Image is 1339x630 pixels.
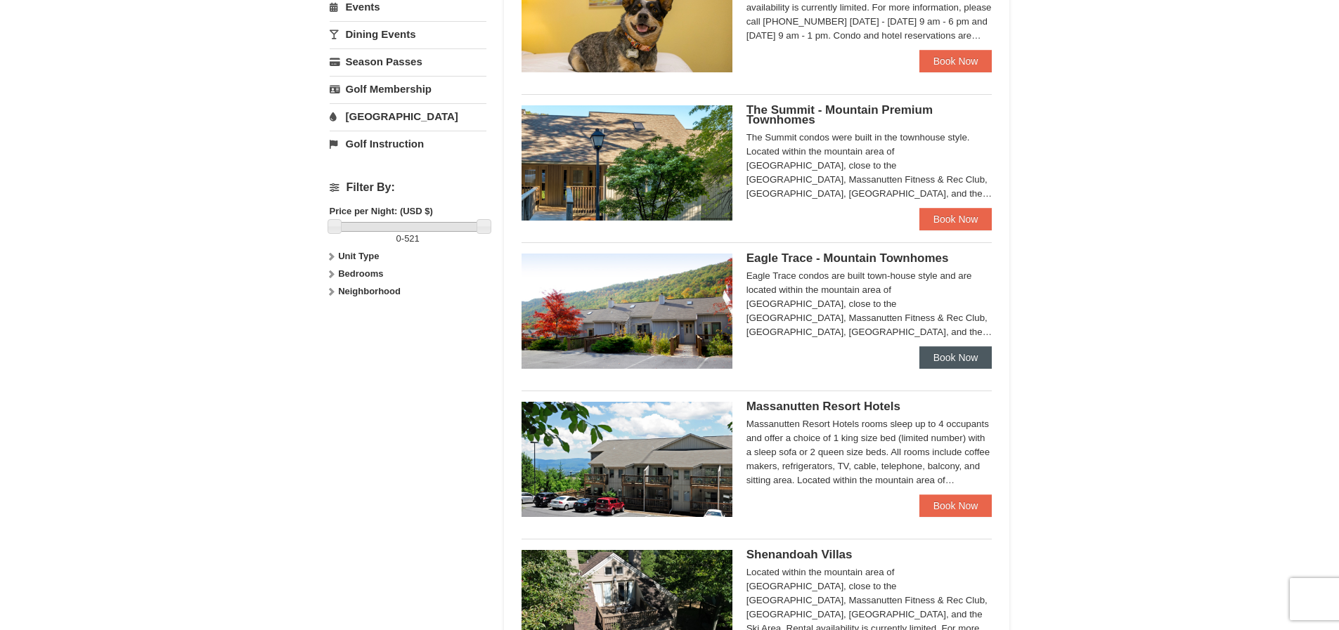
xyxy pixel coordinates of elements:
span: Eagle Trace - Mountain Townhomes [746,251,949,265]
h4: Filter By: [330,181,486,194]
label: - [330,232,486,246]
a: Golf Instruction [330,131,486,157]
a: Book Now [919,346,992,369]
span: Massanutten Resort Hotels [746,400,900,413]
strong: Unit Type [338,251,379,261]
img: 19219034-1-0eee7e00.jpg [522,105,732,221]
img: 19218983-1-9b289e55.jpg [522,254,732,369]
strong: Bedrooms [338,268,383,279]
a: Book Now [919,50,992,72]
div: The Summit condos were built in the townhouse style. Located within the mountain area of [GEOGRAP... [746,131,992,201]
span: 521 [404,233,420,244]
span: Shenandoah Villas [746,548,853,561]
a: [GEOGRAPHIC_DATA] [330,103,486,129]
strong: Price per Night: (USD $) [330,206,433,216]
div: Eagle Trace condos are built town-house style and are located within the mountain area of [GEOGRA... [746,269,992,339]
span: The Summit - Mountain Premium Townhomes [746,103,933,126]
strong: Neighborhood [338,286,401,296]
a: Dining Events [330,21,486,47]
div: Massanutten Resort Hotels rooms sleep up to 4 occupants and offer a choice of 1 king size bed (li... [746,417,992,487]
img: 19219026-1-e3b4ac8e.jpg [522,402,732,517]
a: Book Now [919,208,992,230]
a: Season Passes [330,48,486,74]
span: 0 [396,233,401,244]
a: Book Now [919,494,992,517]
a: Golf Membership [330,76,486,102]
